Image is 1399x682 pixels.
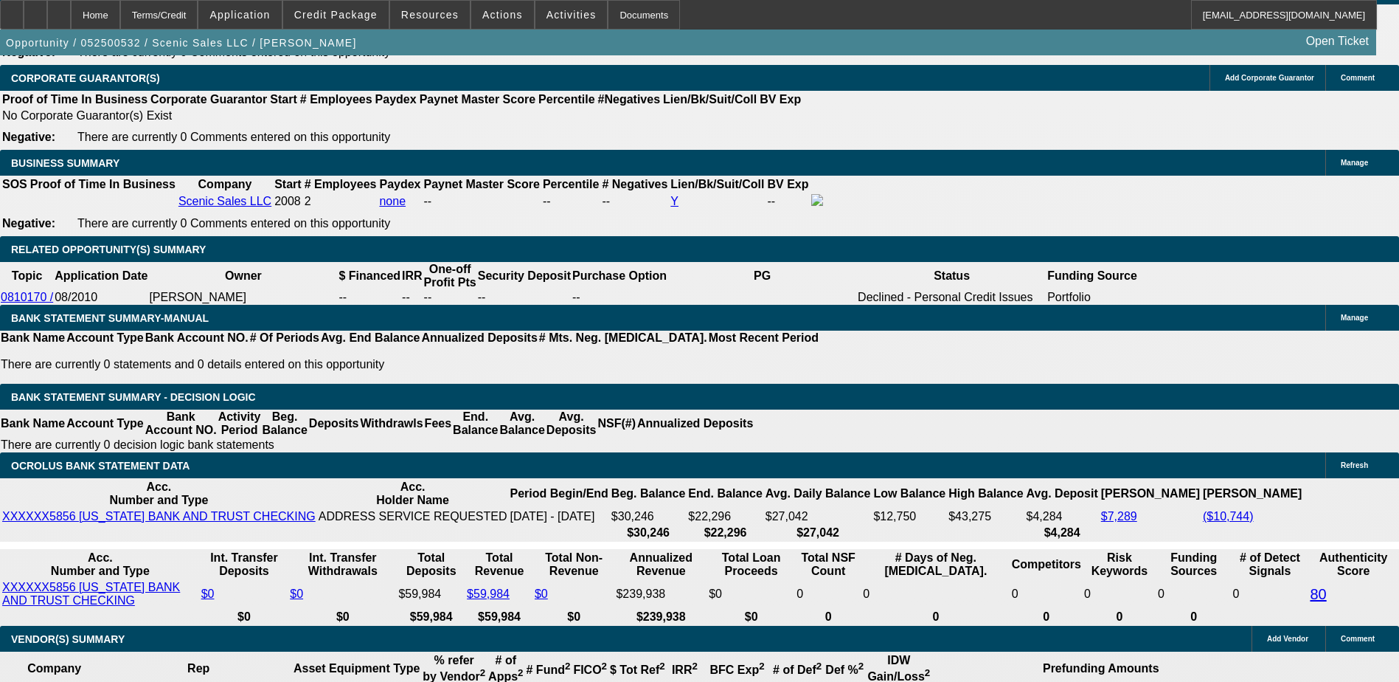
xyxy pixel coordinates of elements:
[467,588,510,600] a: $59,984
[510,509,609,524] td: [DATE] - [DATE]
[663,93,757,106] b: Lien/Bk/Suit/Coll
[390,1,470,29] button: Resources
[543,195,599,208] div: --
[1011,551,1082,579] th: Competitors
[318,480,508,508] th: Acc. Holder Name
[66,410,145,438] th: Account Type
[148,290,338,305] td: [PERSON_NAME]
[1,551,199,579] th: Acc. Number and Type
[6,37,357,49] span: Opportunity / 052500532 / Scenic Sales LLC / [PERSON_NAME]
[535,1,608,29] button: Activities
[29,177,176,192] th: Proof of Time In Business
[1026,509,1099,524] td: $4,284
[765,509,872,524] td: $27,042
[11,157,119,169] span: BUSINESS SUMMARY
[616,588,706,601] div: $239,938
[424,410,452,438] th: Fees
[925,667,930,678] sup: 2
[452,410,499,438] th: End. Balance
[379,195,406,207] a: none
[1083,610,1156,624] th: 0
[1043,662,1159,675] b: Prefunding Amounts
[466,551,532,579] th: Total Revenue
[857,262,1046,290] th: Status
[667,262,857,290] th: PG
[54,262,148,290] th: Application Date
[1,92,148,107] th: Proof of Time In Business
[602,178,667,190] b: # Negatives
[1202,480,1302,508] th: [PERSON_NAME]
[670,195,678,207] a: Y
[145,410,218,438] th: Bank Account NO.
[198,1,281,29] button: Application
[857,290,1046,305] td: Declined - Personal Credit Issues
[145,331,249,345] th: Bank Account NO.
[1341,635,1375,643] span: Comment
[305,195,311,207] span: 2
[1309,551,1398,579] th: Authenticity Score
[420,93,535,106] b: Paynet Master Score
[534,610,614,624] th: $0
[615,551,707,579] th: Annualized Revenue
[77,131,390,143] span: There are currently 0 Comments entered on this opportunity
[379,178,420,190] b: Paydex
[477,290,572,305] td: --
[477,262,572,290] th: Security Deposit
[518,667,523,678] sup: 2
[811,194,823,206] img: facebook-icon.png
[320,331,421,345] th: Avg. End Balance
[546,9,597,21] span: Activities
[527,664,571,676] b: # Fund
[1341,159,1368,167] span: Manage
[289,610,396,624] th: $0
[796,610,861,624] th: 0
[615,610,707,624] th: $239,938
[209,9,270,21] span: Application
[1157,580,1231,608] td: 0
[283,1,389,29] button: Credit Package
[270,93,296,106] b: Start
[611,509,686,524] td: $30,246
[499,410,545,438] th: Avg. Balance
[765,526,872,540] th: $27,042
[602,661,607,672] sup: 2
[150,93,267,106] b: Corporate Guarantor
[948,480,1024,508] th: High Balance
[759,661,764,672] sup: 2
[767,178,808,190] b: BV Exp
[424,178,540,190] b: Paynet Master Score
[565,661,570,672] sup: 2
[1267,635,1308,643] span: Add Vendor
[375,93,417,106] b: Paydex
[687,526,763,540] th: $22,296
[2,217,55,230] b: Negative:
[290,588,303,600] a: $0
[796,580,861,608] td: 0
[54,290,148,305] td: 08/2010
[766,193,809,210] td: --
[398,610,465,624] th: $59,984
[201,551,288,579] th: Int. Transfer Deposits
[796,551,861,579] th: Sum of the Total NSF Count and Total Overdraft Fee Count from Ocrolus
[1341,74,1375,82] span: Comment
[1046,262,1138,290] th: Funding Source
[305,178,377,190] b: # Employees
[872,509,946,524] td: $12,750
[187,662,209,675] b: Rep
[401,290,423,305] td: --
[708,551,794,579] th: Total Loan Proceeds
[659,661,664,672] sup: 2
[401,9,459,21] span: Resources
[294,9,378,21] span: Credit Package
[636,410,754,438] th: Annualized Deposits
[482,9,523,21] span: Actions
[1232,580,1308,608] td: 0
[27,662,81,675] b: Company
[708,331,819,345] th: Most Recent Period
[1157,551,1231,579] th: Funding Sources
[543,178,599,190] b: Percentile
[338,290,401,305] td: --
[1,108,808,123] td: No Corporate Guarantor(s) Exist
[148,262,338,290] th: Owner
[1026,526,1099,540] th: $4,284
